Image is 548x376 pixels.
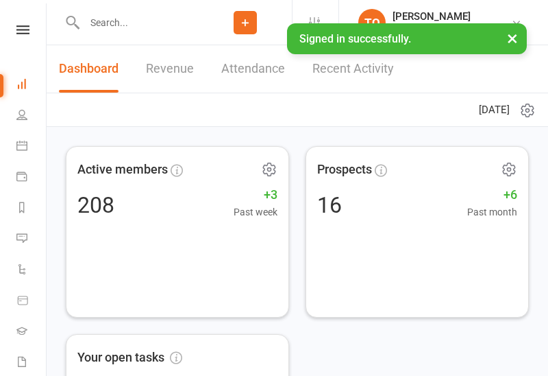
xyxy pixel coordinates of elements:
[221,45,285,93] a: Attendance
[317,160,372,180] span: Prospects
[500,23,525,53] button: ×
[234,185,277,205] span: +3
[393,10,511,23] div: [PERSON_NAME]
[146,45,194,93] a: Revenue
[77,194,114,216] div: 208
[16,132,47,163] a: Calendar
[299,32,411,45] span: Signed in successfully.
[80,13,199,32] input: Search...
[317,194,342,216] div: 16
[467,204,517,220] span: Past month
[479,102,510,118] span: [DATE]
[234,204,277,220] span: Past week
[59,45,119,93] a: Dashboard
[312,45,394,93] a: Recent Activity
[16,193,47,224] a: Reports
[16,70,47,101] a: Dashboard
[16,101,47,132] a: People
[77,348,182,368] span: Your open tasks
[16,163,47,193] a: Payments
[358,9,386,36] div: TQ
[467,185,517,205] span: +6
[393,23,511,35] div: Ettingshausens Martial Arts
[16,286,47,317] a: Product Sales
[77,160,168,180] span: Active members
